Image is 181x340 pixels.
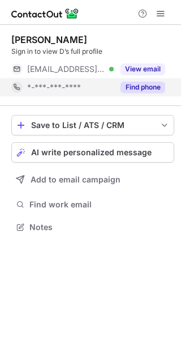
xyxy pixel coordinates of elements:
[29,199,170,210] span: Find work email
[11,197,174,212] button: Find work email
[31,121,154,130] div: Save to List / ATS / CRM
[27,64,105,74] span: [EMAIL_ADDRESS][DOMAIN_NAME]
[29,222,170,232] span: Notes
[31,175,120,184] span: Add to email campaign
[11,142,174,163] button: AI write personalized message
[11,7,79,20] img: ContactOut v5.3.10
[120,82,165,93] button: Reveal Button
[11,115,174,135] button: save-profile-one-click
[31,148,152,157] span: AI write personalized message
[11,34,87,45] div: [PERSON_NAME]
[11,46,174,57] div: Sign in to view D’s full profile
[11,219,174,235] button: Notes
[11,169,174,190] button: Add to email campaign
[120,63,165,75] button: Reveal Button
